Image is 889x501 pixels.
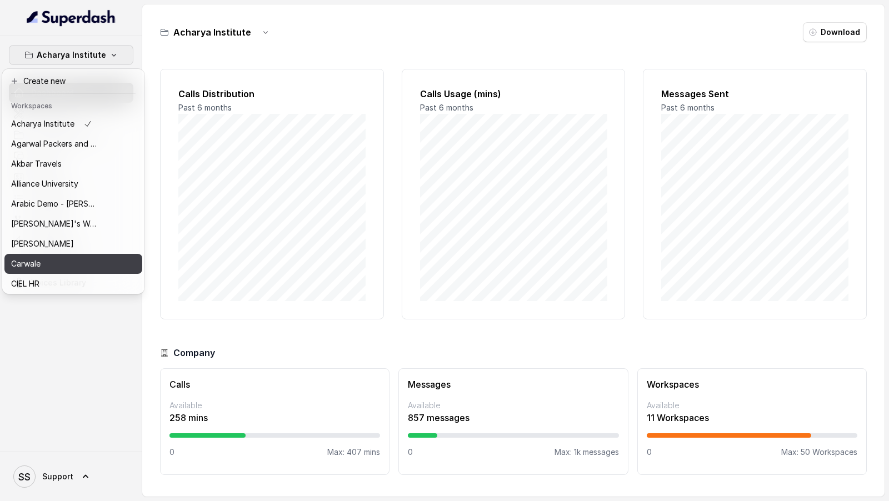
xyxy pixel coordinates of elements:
[9,45,133,65] button: Acharya Institute
[11,277,39,290] p: CIEL HR
[11,137,100,151] p: Agarwal Packers and Movers - DRS Group
[11,197,100,211] p: Arabic Demo - [PERSON_NAME]
[11,117,74,131] p: Acharya Institute
[4,71,142,91] button: Create new
[11,177,78,191] p: Alliance University
[11,257,41,270] p: Carwale
[11,237,74,250] p: [PERSON_NAME]
[4,96,142,114] header: Workspaces
[2,69,144,294] div: Acharya Institute
[11,157,62,171] p: Akbar Travels
[11,217,100,231] p: [PERSON_NAME]'s Workspace
[37,48,106,62] p: Acharya Institute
